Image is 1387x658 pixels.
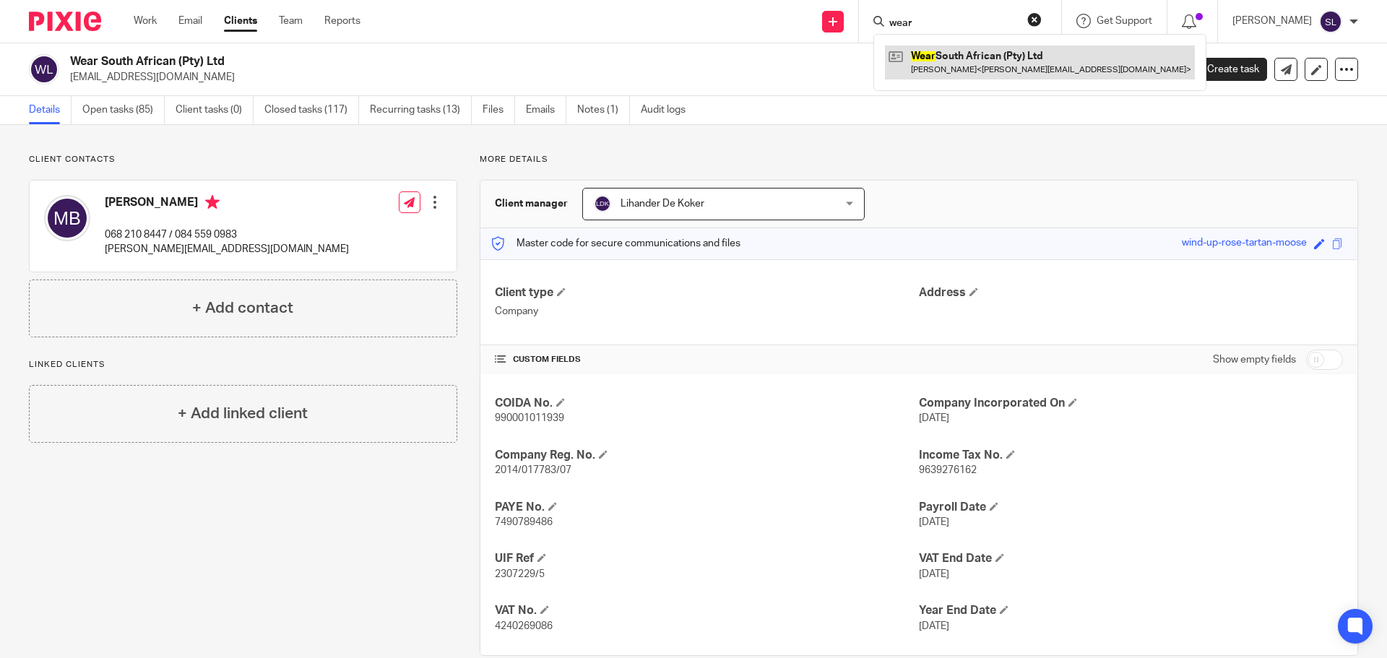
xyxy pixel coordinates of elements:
p: [PERSON_NAME][EMAIL_ADDRESS][DOMAIN_NAME] [105,242,349,256]
a: Emails [526,96,566,124]
span: 7490789486 [495,517,553,527]
h4: Address [919,285,1343,300]
h4: Year End Date [919,603,1343,618]
p: Linked clients [29,359,457,371]
h4: CUSTOM FIELDS [495,354,919,365]
a: Recurring tasks (13) [370,96,472,124]
a: Team [279,14,303,28]
p: Master code for secure communications and files [491,236,740,251]
span: 2014/017783/07 [495,465,571,475]
h4: UIF Ref [495,551,919,566]
h4: [PERSON_NAME] [105,195,349,213]
label: Show empty fields [1213,352,1296,367]
img: svg%3E [44,195,90,241]
p: [PERSON_NAME] [1232,14,1312,28]
a: Open tasks (85) [82,96,165,124]
h2: Wear South African (Pty) Ltd [70,54,943,69]
h4: + Add linked client [178,402,308,425]
a: Details [29,96,72,124]
h4: Company Reg. No. [495,448,919,463]
i: Primary [205,195,220,209]
h4: Income Tax No. [919,448,1343,463]
h4: COIDA No. [495,396,919,411]
a: Files [483,96,515,124]
button: Clear [1027,12,1042,27]
span: Lihander De Koker [621,199,704,209]
p: [EMAIL_ADDRESS][DOMAIN_NAME] [70,70,1162,85]
p: Client contacts [29,154,457,165]
p: 068 210 8447 / 084 559 0983 [105,228,349,242]
p: More details [480,154,1358,165]
span: Get Support [1097,16,1152,26]
img: svg%3E [29,54,59,85]
h4: PAYE No. [495,500,919,515]
img: svg%3E [1319,10,1342,33]
span: [DATE] [919,413,949,423]
span: [DATE] [919,569,949,579]
a: Notes (1) [577,96,630,124]
a: Client tasks (0) [176,96,254,124]
span: [DATE] [919,517,949,527]
h4: Company Incorporated On [919,396,1343,411]
h4: + Add contact [192,297,293,319]
a: Reports [324,14,360,28]
div: wind-up-rose-tartan-moose [1182,235,1307,252]
a: Work [134,14,157,28]
input: Search [888,17,1018,30]
img: Pixie [29,12,101,31]
span: 9639276162 [919,465,977,475]
img: svg%3E [594,195,611,212]
a: Email [178,14,202,28]
span: [DATE] [919,621,949,631]
span: 990001011939 [495,413,564,423]
a: Create task [1183,58,1267,81]
h4: Payroll Date [919,500,1343,515]
a: Closed tasks (117) [264,96,359,124]
span: 4240269086 [495,621,553,631]
h4: Client type [495,285,919,300]
span: 2307229/5 [495,569,545,579]
a: Clients [224,14,257,28]
p: Company [495,304,919,319]
h4: VAT End Date [919,551,1343,566]
h4: VAT No. [495,603,919,618]
a: Audit logs [641,96,696,124]
h3: Client manager [495,196,568,211]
